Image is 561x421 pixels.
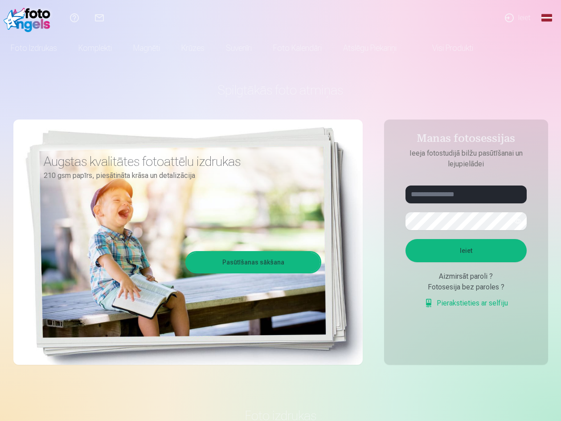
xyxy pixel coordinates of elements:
[405,271,527,282] div: Aizmirsāt paroli ?
[44,169,315,182] p: 210 gsm papīrs, piesātināta krāsa un detalizācija
[215,36,262,61] a: Suvenīri
[123,36,171,61] a: Magnēti
[397,132,536,148] h4: Manas fotosessijas
[44,153,315,169] h3: Augstas kvalitātes fotoattēlu izdrukas
[405,239,527,262] button: Ieiet
[171,36,215,61] a: Krūzes
[4,4,55,32] img: /fa1
[407,36,484,61] a: Visi produkti
[424,298,508,309] a: Pierakstieties ar selfiju
[397,148,536,169] p: Ieeja fotostudijā bilžu pasūtīšanai un lejupielādei
[405,282,527,293] div: Fotosesija bez paroles ?
[68,36,123,61] a: Komplekti
[187,252,320,272] a: Pasūtīšanas sākšana
[332,36,407,61] a: Atslēgu piekariņi
[262,36,332,61] a: Foto kalendāri
[13,82,548,98] h1: Spilgtākās foto atmiņas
